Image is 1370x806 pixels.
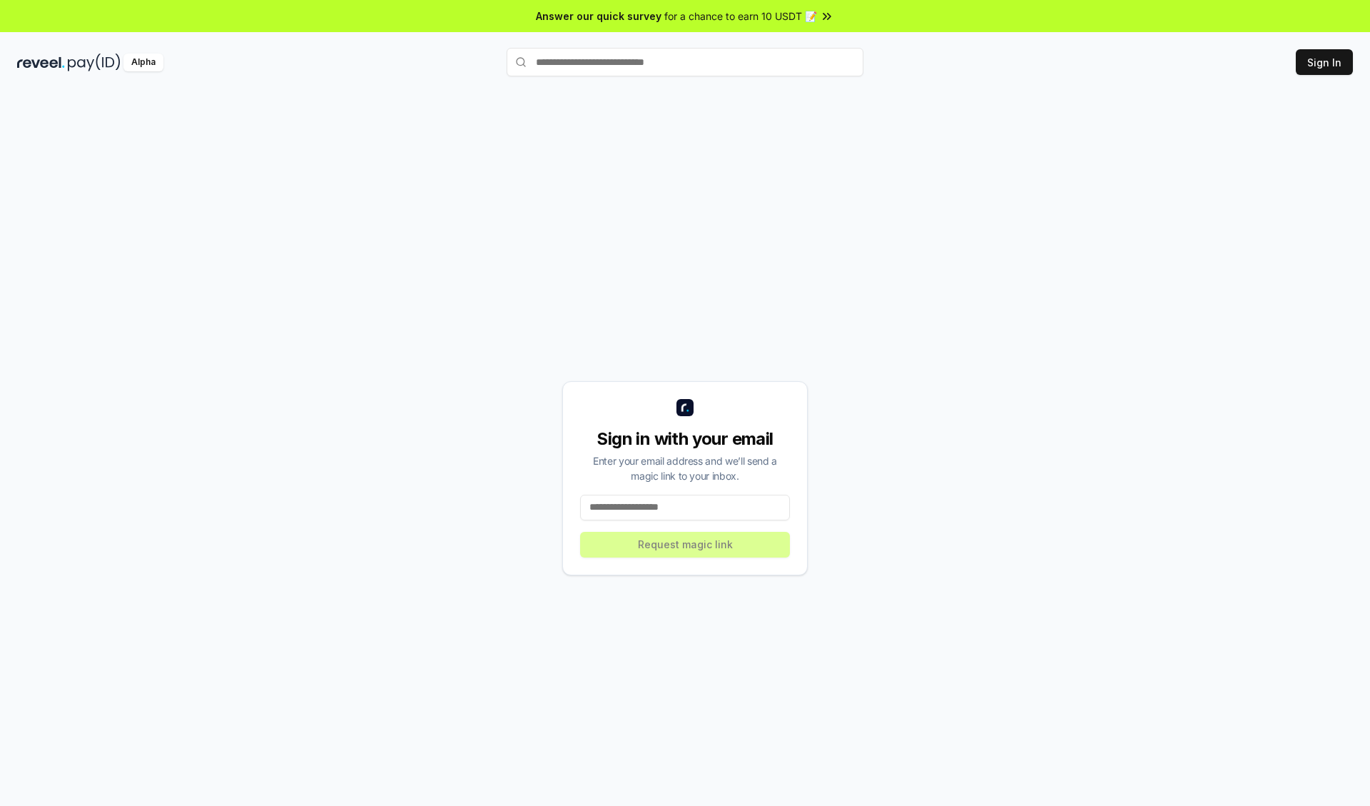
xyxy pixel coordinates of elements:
img: logo_small [676,399,694,416]
img: pay_id [68,54,121,71]
span: Answer our quick survey [536,9,661,24]
div: Alpha [123,54,163,71]
span: for a chance to earn 10 USDT 📝 [664,9,817,24]
div: Sign in with your email [580,428,790,450]
button: Sign In [1296,49,1353,75]
div: Enter your email address and we’ll send a magic link to your inbox. [580,453,790,483]
img: reveel_dark [17,54,65,71]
